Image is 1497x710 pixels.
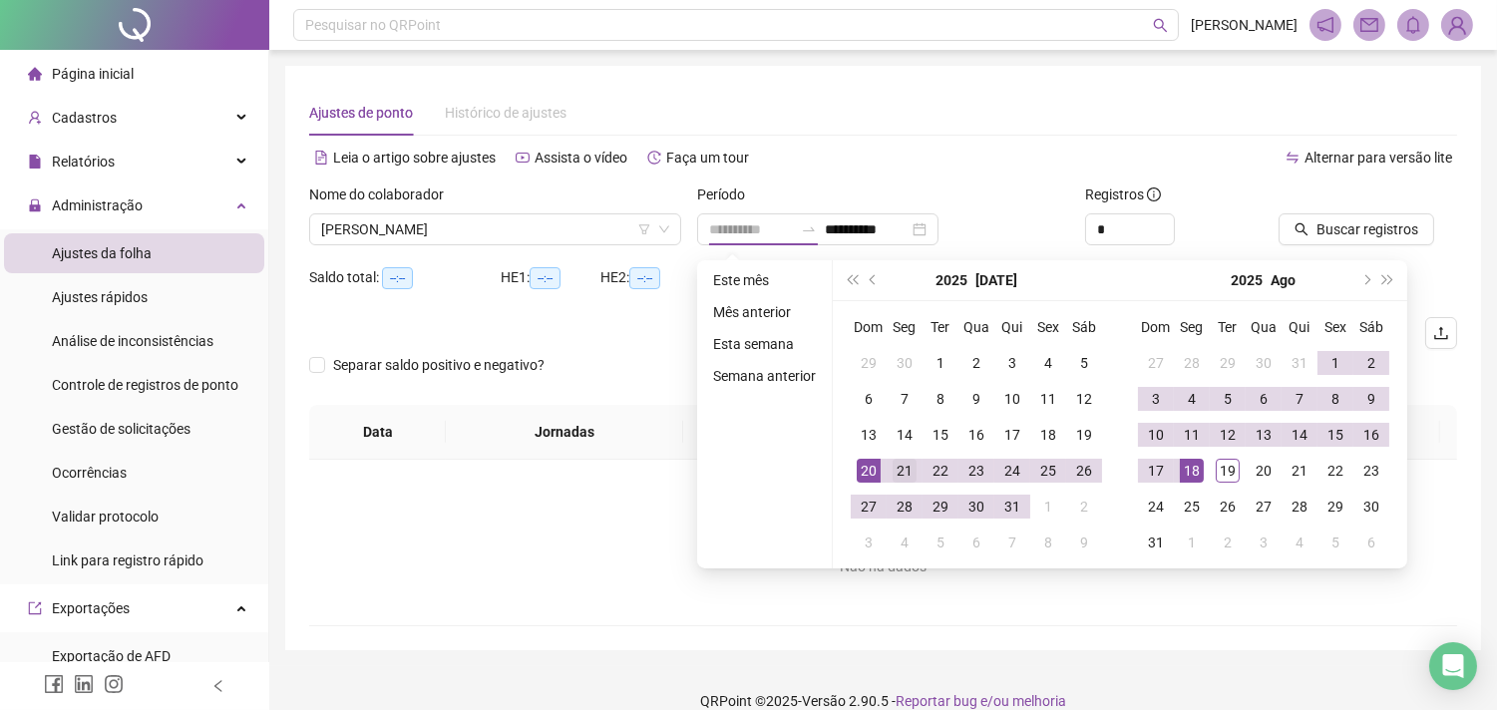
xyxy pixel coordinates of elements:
button: prev-year [863,260,885,300]
th: Seg [1174,309,1210,345]
li: Esta semana [705,332,824,356]
th: Sex [1030,309,1066,345]
span: [PERSON_NAME] [1191,14,1298,36]
div: 3 [857,531,881,554]
div: 16 [1359,423,1383,447]
div: 4 [1288,531,1311,554]
div: 17 [1144,459,1168,483]
label: Período [697,183,758,205]
div: 1 [929,351,952,375]
td: 2025-07-07 [887,381,923,417]
span: Controle de registros de ponto [52,377,238,393]
span: swap-right [801,221,817,237]
td: 2025-08-18 [1174,453,1210,489]
div: 20 [857,459,881,483]
td: 2025-06-30 [887,345,923,381]
li: Semana anterior [705,364,824,388]
span: Ajustes da folha [52,245,152,261]
div: 21 [893,459,917,483]
span: down [658,223,670,235]
div: 23 [964,459,988,483]
td: 2025-07-06 [851,381,887,417]
td: 2025-08-03 [1138,381,1174,417]
td: 2025-07-11 [1030,381,1066,417]
span: bell [1404,16,1422,34]
td: 2025-08-17 [1138,453,1174,489]
div: Saldo total: [309,266,501,289]
li: Este mês [705,268,824,292]
div: 11 [1180,423,1204,447]
div: 13 [1252,423,1276,447]
div: 16 [964,423,988,447]
th: Qua [958,309,994,345]
div: 31 [1288,351,1311,375]
th: Seg [887,309,923,345]
span: linkedin [74,674,94,694]
div: 3 [1252,531,1276,554]
div: 1 [1180,531,1204,554]
span: Ajustes de ponto [309,105,413,121]
div: 3 [1000,351,1024,375]
th: Ter [923,309,958,345]
th: Qua [1246,309,1282,345]
div: 5 [1072,351,1096,375]
span: Histórico de ajustes [445,105,566,121]
td: 2025-07-10 [994,381,1030,417]
div: 22 [929,459,952,483]
label: Nome do colaborador [309,183,457,205]
th: Jornadas [446,405,682,460]
div: 10 [1144,423,1168,447]
div: 12 [1072,387,1096,411]
div: 3 [1144,387,1168,411]
div: 27 [857,495,881,519]
div: 28 [1180,351,1204,375]
span: info-circle [1147,187,1161,201]
td: 2025-07-08 [923,381,958,417]
div: Não há dados [333,555,1433,577]
div: 18 [1180,459,1204,483]
div: Open Intercom Messenger [1429,642,1477,690]
div: 14 [893,423,917,447]
td: 2025-08-11 [1174,417,1210,453]
th: Dom [1138,309,1174,345]
td: 2025-07-29 [1210,345,1246,381]
div: 10 [1000,387,1024,411]
div: 4 [1036,351,1060,375]
div: 4 [893,531,917,554]
span: to [801,221,817,237]
div: 8 [929,387,952,411]
td: 2025-08-14 [1282,417,1317,453]
button: next-year [1354,260,1376,300]
span: Buscar registros [1316,218,1418,240]
div: 19 [1216,459,1240,483]
div: 9 [1072,531,1096,554]
td: 2025-08-12 [1210,417,1246,453]
div: 22 [1323,459,1347,483]
span: lock [28,198,42,212]
div: 29 [1323,495,1347,519]
th: Qui [994,309,1030,345]
div: 24 [1000,459,1024,483]
span: Exportação de AFD [52,648,171,664]
span: Validar protocolo [52,509,159,525]
td: 2025-07-04 [1030,345,1066,381]
div: 28 [893,495,917,519]
div: 30 [1252,351,1276,375]
span: swap [1286,151,1300,165]
img: 75596 [1442,10,1472,40]
td: 2025-08-03 [851,525,887,560]
div: 12 [1216,423,1240,447]
span: user-add [28,111,42,125]
div: HE 2: [600,266,700,289]
div: 8 [1323,387,1347,411]
span: file [28,155,42,169]
td: 2025-08-29 [1317,489,1353,525]
div: 2 [964,351,988,375]
td: 2025-07-31 [1282,345,1317,381]
th: Ter [1210,309,1246,345]
button: month panel [975,260,1017,300]
span: Ajustes rápidos [52,289,148,305]
td: 2025-08-28 [1282,489,1317,525]
td: 2025-08-06 [958,525,994,560]
div: 19 [1072,423,1096,447]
